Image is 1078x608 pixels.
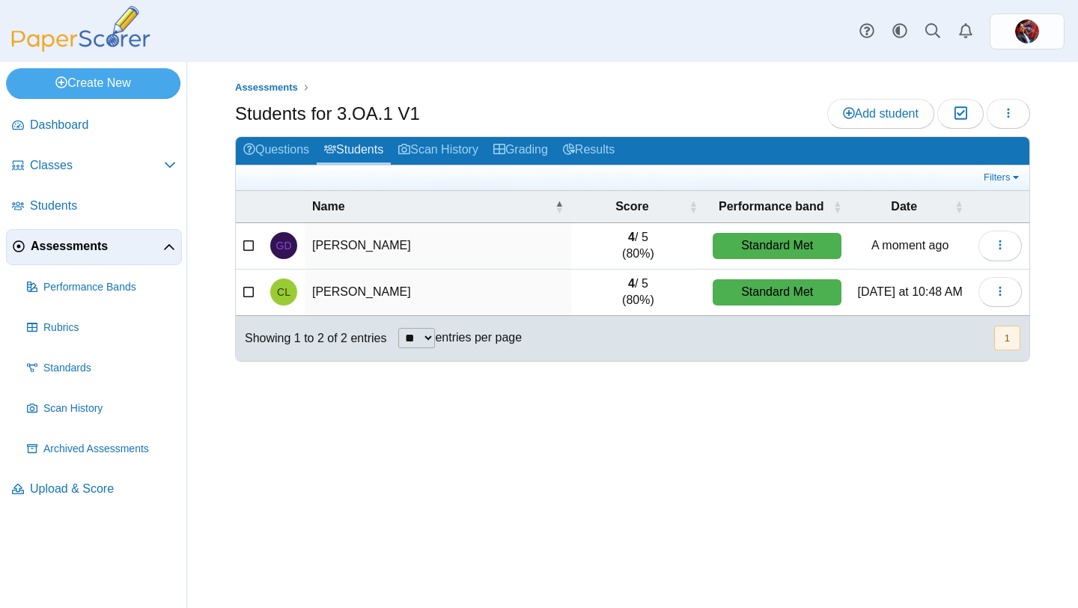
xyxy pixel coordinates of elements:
[30,117,176,133] span: Dashboard
[6,189,182,225] a: Students
[30,157,164,174] span: Classes
[235,82,298,93] span: Assessments
[6,148,182,184] a: Classes
[571,270,705,316] td: / 5 (80%)
[30,481,176,497] span: Upload & Score
[435,331,522,344] label: entries per page
[486,137,555,165] a: Grading
[993,326,1020,350] nav: pagination
[235,101,420,127] h1: Students for 3.OA.1 V1
[1015,19,1039,43] img: ps.yyrSfKExD6VWH9yo
[628,277,635,290] b: 4
[317,137,391,165] a: Students
[579,198,686,215] span: Score
[6,68,180,98] a: Create New
[871,239,948,252] time: Oct 8, 2025 at 9:23 AM
[21,431,182,467] a: Archived Assessments
[980,170,1026,185] a: Filters
[6,472,182,508] a: Upload & Score
[858,285,963,298] time: Oct 7, 2025 at 10:48 AM
[43,320,176,335] span: Rubrics
[43,361,176,376] span: Standards
[276,240,292,251] span: Glen Dietrich
[6,6,156,52] img: PaperScorer
[236,316,386,361] div: Showing 1 to 2 of 2 entries
[391,137,486,165] a: Scan History
[31,238,163,255] span: Assessments
[856,198,951,215] span: Date
[628,231,635,243] b: 4
[994,326,1020,350] button: 1
[954,199,963,214] span: Date : Activate to sort
[949,15,982,48] a: Alerts
[713,279,841,305] div: Standard Met
[21,270,182,305] a: Performance Bands
[43,280,176,295] span: Performance Bands
[555,137,622,165] a: Results
[231,79,302,97] a: Assessments
[305,270,571,316] td: [PERSON_NAME]
[21,391,182,427] a: Scan History
[312,198,552,215] span: Name
[30,198,176,214] span: Students
[555,199,564,214] span: Name : Activate to invert sorting
[236,137,317,165] a: Questions
[21,350,182,386] a: Standards
[21,310,182,346] a: Rubrics
[6,108,182,144] a: Dashboard
[277,287,290,297] span: Cathleen Lynch
[43,442,176,457] span: Archived Assessments
[43,401,176,416] span: Scan History
[689,199,698,214] span: Score : Activate to sort
[713,233,841,259] div: Standard Met
[571,223,705,270] td: / 5 (80%)
[832,199,841,214] span: Performance band : Activate to sort
[827,99,934,129] a: Add student
[6,41,156,54] a: PaperScorer
[713,198,829,215] span: Performance band
[990,13,1065,49] a: ps.yyrSfKExD6VWH9yo
[1015,19,1039,43] span: Greg Mullen
[305,223,571,270] td: [PERSON_NAME]
[6,229,182,265] a: Assessments
[843,107,919,120] span: Add student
